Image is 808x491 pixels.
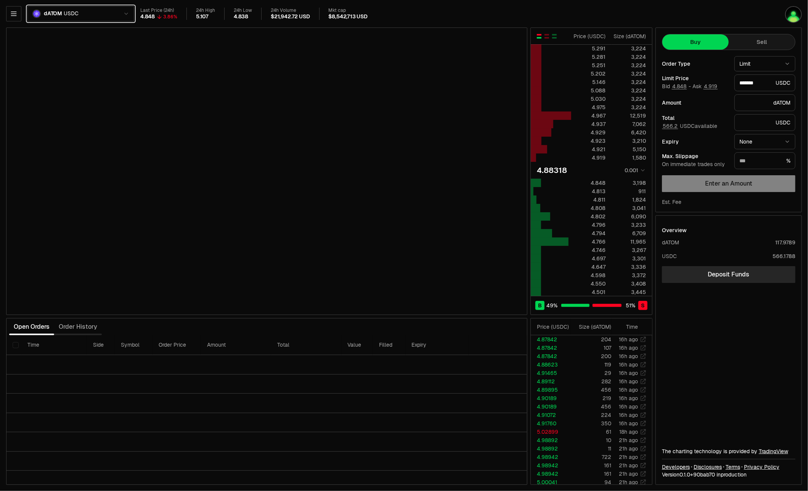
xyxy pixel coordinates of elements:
[572,263,606,271] div: 4.647
[622,166,646,175] button: 0.001
[626,302,636,309] span: 51 %
[571,394,612,402] td: 219
[571,377,612,386] td: 282
[641,302,645,309] span: S
[572,187,606,195] div: 4.813
[612,154,646,162] div: 1,580
[671,83,687,89] button: 4.848
[662,123,678,129] button: 566.2
[196,13,209,20] div: 5.107
[572,154,606,162] div: 4.919
[571,478,612,486] td: 94
[538,302,542,309] span: B
[775,239,795,246] div: 117.9789
[612,263,646,271] div: 3,336
[612,280,646,287] div: 3,408
[619,428,638,435] time: 18h ago
[531,436,571,444] td: 4.98892
[773,252,795,260] div: 566.1788
[341,335,373,355] th: Value
[531,411,571,419] td: 4.91072
[531,461,571,470] td: 4.98942
[571,470,612,478] td: 161
[572,179,606,187] div: 4.848
[662,115,728,121] div: Total
[44,10,62,17] span: dATOM
[196,8,215,13] div: 24h High
[612,78,646,86] div: 3,224
[662,123,717,129] span: USDC available
[531,360,571,369] td: 4.88623
[662,34,729,50] button: Buy
[373,335,406,355] th: Filled
[572,129,606,136] div: 4.929
[572,213,606,220] div: 4.802
[571,453,612,461] td: 722
[612,187,646,195] div: 911
[612,229,646,237] div: 6,709
[734,74,795,91] div: USDC
[140,13,155,20] div: 4.848
[547,302,558,309] span: 49 %
[572,137,606,145] div: 4.923
[544,33,550,39] button: Show Sell Orders Only
[662,252,677,260] div: USDC
[140,8,177,13] div: Last Price (24h)
[64,10,78,17] span: USDC
[571,436,612,444] td: 10
[537,323,570,331] div: Price ( USDC )
[531,453,571,461] td: 4.98942
[571,352,612,360] td: 200
[572,103,606,111] div: 4.975
[406,335,469,355] th: Expiry
[619,361,638,368] time: 16h ago
[612,271,646,279] div: 3,372
[551,33,557,39] button: Show Buy Orders Only
[619,420,638,427] time: 16h ago
[531,402,571,411] td: 4.90189
[662,83,691,90] span: Bid -
[612,213,646,220] div: 6,090
[619,386,638,393] time: 16h ago
[577,323,611,331] div: Size ( dATOM )
[662,226,687,234] div: Overview
[692,83,718,90] span: Ask
[619,378,638,385] time: 16h ago
[786,7,801,22] img: mars
[662,139,728,144] div: Expiry
[759,448,788,455] a: TradingView
[734,134,795,149] button: None
[234,13,248,20] div: 4.838
[537,165,567,176] div: 4.88318
[531,428,571,436] td: 5.02899
[571,344,612,352] td: 107
[612,87,646,94] div: 3,224
[734,94,795,111] div: dATOM
[612,61,646,69] div: 3,224
[571,402,612,411] td: 456
[572,229,606,237] div: 4.794
[572,145,606,153] div: 4.921
[612,246,646,254] div: 3,267
[572,280,606,287] div: 4.550
[572,112,606,120] div: 4.967
[694,463,722,471] a: Disclosures
[612,137,646,145] div: 3,210
[612,112,646,120] div: 12,519
[612,255,646,262] div: 3,301
[115,335,153,355] th: Symbol
[531,386,571,394] td: 4.89895
[703,83,718,89] button: 4.919
[572,61,606,69] div: 5.251
[618,323,638,331] div: Time
[531,377,571,386] td: 4.89112
[619,370,638,376] time: 16h ago
[662,161,728,168] div: On immediate trades only
[662,61,728,66] div: Order Type
[662,463,690,471] a: Developers
[571,386,612,394] td: 456
[612,129,646,136] div: 6,420
[531,419,571,428] td: 4.91760
[572,70,606,78] div: 5.202
[329,8,368,13] div: Mkt cap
